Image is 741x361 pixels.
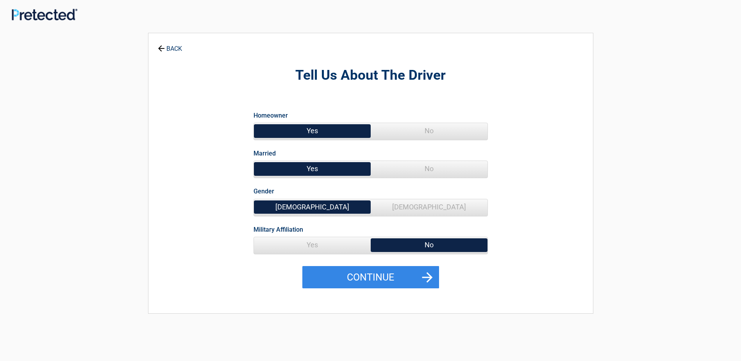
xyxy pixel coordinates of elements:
span: [DEMOGRAPHIC_DATA] [371,199,487,215]
span: No [371,237,487,253]
span: Yes [254,237,371,253]
h2: Tell Us About The Driver [191,66,550,85]
label: Married [254,148,276,159]
a: BACK [156,38,184,52]
span: Yes [254,161,371,177]
label: Military Affiliation [254,224,303,235]
span: No [371,161,487,177]
span: [DEMOGRAPHIC_DATA] [254,199,371,215]
span: Yes [254,123,371,139]
span: No [371,123,487,139]
label: Gender [254,186,274,197]
button: Continue [302,266,439,289]
img: Main Logo [12,9,77,20]
label: Homeowner [254,110,288,121]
